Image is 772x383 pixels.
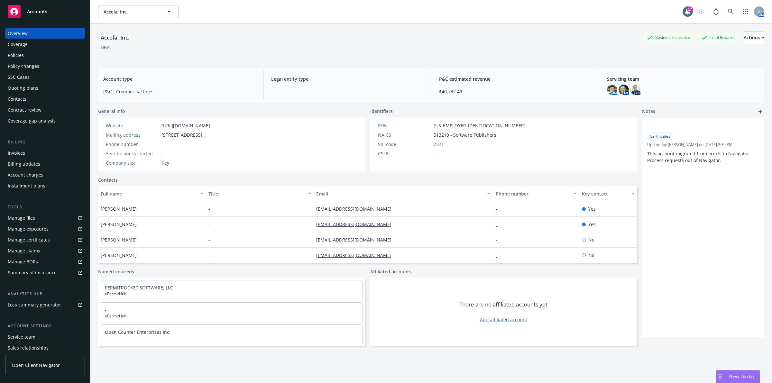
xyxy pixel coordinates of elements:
[744,32,764,44] div: Actions
[5,181,85,191] a: Installment plans
[588,205,596,212] span: Yes
[496,190,570,197] div: Phone number
[208,252,210,259] span: -
[8,28,28,39] div: Overview
[101,44,113,51] div: DBA: -
[5,257,85,267] a: Manage BORs
[314,186,493,201] button: Email
[5,204,85,210] div: Tools
[724,5,737,18] a: Search
[5,83,85,93] a: Quoting plans
[5,224,85,234] span: Manage exposures
[378,122,431,129] div: FEIN
[105,291,358,297] span: ePermitHub
[316,252,397,258] a: [EMAIL_ADDRESS][DOMAIN_NAME]
[106,160,159,166] div: Company size
[98,5,179,18] button: Accela, Inc.
[5,268,85,278] a: Summary of insurance
[8,39,28,50] div: Coverage
[695,5,708,18] a: Start snowing
[101,221,137,228] span: [PERSON_NAME]
[101,205,137,212] span: [PERSON_NAME]
[480,316,527,323] a: Add affiliated account
[98,33,132,42] div: Accela, Inc.
[208,221,210,228] span: -
[744,31,764,44] button: Actions
[106,132,159,138] div: Mailing address
[5,50,85,60] a: Policies
[98,108,125,114] span: General info
[206,186,314,201] button: Title
[106,141,159,148] div: Phone number
[316,237,397,243] a: [EMAIL_ADDRESS][DOMAIN_NAME]
[105,285,173,291] a: PERMITROCKET SOFTWARE, LLC
[5,116,85,126] a: Coverage gap analysis
[98,177,118,183] a: Contacts
[5,3,85,21] a: Accounts
[5,291,85,297] div: Analytics hub
[607,85,617,95] img: photo
[619,85,629,95] img: photo
[644,33,693,41] div: Business Insurance
[161,160,169,166] span: Key
[5,343,85,353] a: Sales relationships
[582,190,627,197] div: Key contact
[370,268,411,275] a: Affiliated accounts
[588,252,594,259] span: No
[378,141,431,148] div: SIC code
[729,374,755,379] span: Nova Assist
[101,236,137,243] span: [PERSON_NAME]
[5,94,85,104] a: Contacts
[650,133,670,139] span: Certificates
[496,237,502,243] a: -
[105,307,106,313] a: -
[434,141,444,148] span: 7371
[5,28,85,39] a: Overview
[5,332,85,342] a: Service team
[496,206,502,212] a: -
[106,122,159,129] div: Website
[8,105,41,115] div: Contract review
[98,268,134,275] a: Named insureds
[208,190,304,197] div: Title
[630,85,640,95] img: photo
[370,108,393,114] span: Identifiers
[161,141,163,148] span: -
[8,94,26,104] div: Contacts
[5,300,85,310] a: Loss summary generator
[161,132,202,138] span: [STREET_ADDRESS]
[588,236,594,243] span: No
[8,50,24,60] div: Policies
[378,150,431,157] div: CSLB
[103,76,255,82] span: Account type
[105,313,358,319] span: ePermitHub
[5,170,85,180] a: Account charges
[739,5,752,18] a: Switch app
[8,235,50,245] div: Manage certificates
[5,105,85,115] a: Contract review
[5,159,85,169] a: Billing updates
[8,116,56,126] div: Coverage gap analysis
[101,190,196,197] div: Full name
[8,148,25,158] div: Invoices
[716,370,724,383] div: Drag to move
[642,118,764,169] div: -CertificatesUpdatedby [PERSON_NAME] on [DATE] 2:30 PMThis account migrated from ecerts to Naviga...
[588,221,596,228] span: Yes
[106,150,159,157] div: Year business started
[647,123,742,130] span: -
[5,72,85,82] a: SSC Cases
[5,139,85,145] div: Billing
[434,150,435,157] span: -
[716,370,760,383] button: Nova Assist
[5,148,85,158] a: Invoices
[459,301,547,308] span: There are no affiliated accounts yet
[434,132,496,138] span: 513210 - Software Publishers
[271,88,423,95] span: -
[8,181,45,191] div: Installment plans
[8,170,43,180] div: Account charges
[103,88,255,95] span: P&C - Commercial lines
[271,76,423,82] span: Legal entity type
[710,5,722,18] a: Report a Bug
[5,323,85,329] div: Account settings
[12,362,60,369] span: Open Client Navigator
